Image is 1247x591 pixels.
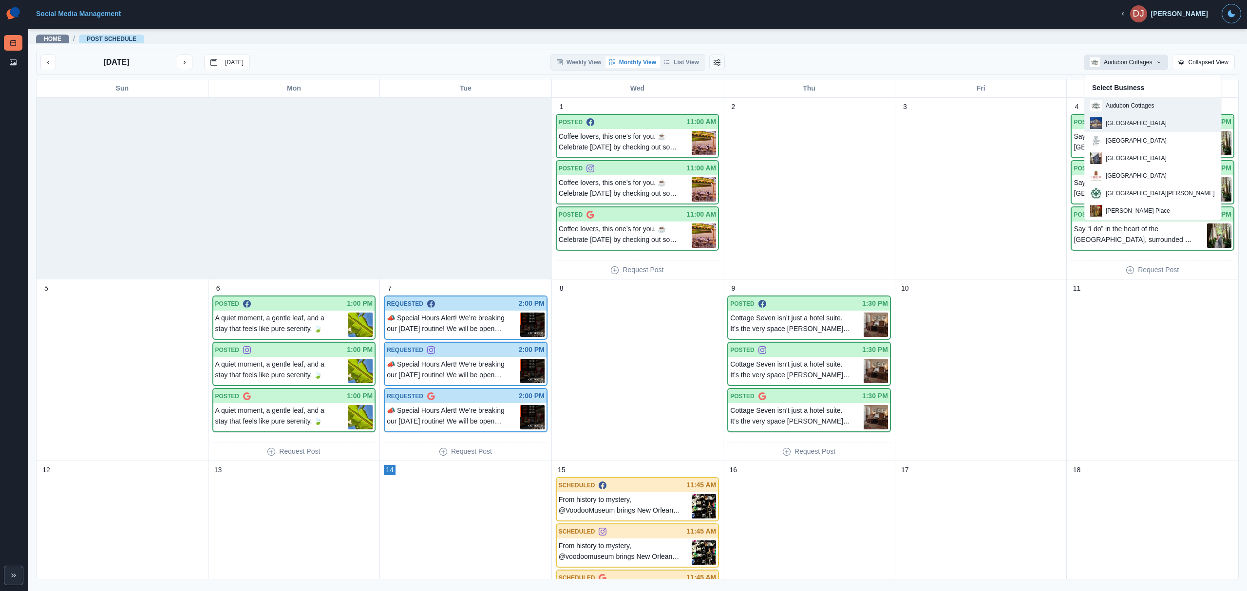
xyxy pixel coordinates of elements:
[559,481,595,490] p: SCHEDULED
[862,345,888,355] p: 1:30 PM
[279,446,320,457] p: Request Post
[1073,283,1081,294] p: 11
[692,223,716,248] img: vfepvlywv8drgxudcgen
[519,391,545,401] p: 2:00 PM
[1090,187,1102,199] img: 247846470009
[686,209,716,220] p: 11:00 AM
[1222,4,1241,23] button: Toggle Mode
[730,359,864,383] p: Cottage Seven isn’t just a hotel suite. It’s the very space [PERSON_NAME] used as his art studio ...
[387,346,423,354] p: REQUESTED
[1090,135,1102,147] img: 219032188111377
[519,345,545,355] p: 2:00 PM
[862,298,888,309] p: 1:30 PM
[559,118,583,127] p: POSTED
[1106,119,1167,128] p: [GEOGRAPHIC_DATA]
[387,313,520,337] p: 📣 Special Hours Alert! We’re breaking our [DATE] routine! We will be open Mondays in October from...
[1090,100,1102,111] img: 174711812592111
[1084,55,1168,70] button: Audubon Cottages
[520,313,545,337] img: wcoxjxkw4do3icdai6xy
[559,540,692,565] p: From history to mystery, @voodoomuseum brings New Orleans’ culture to life. Serving the community...
[559,177,692,202] p: Coffee lovers, this one’s for you. ☕ Celebrate [DATE] by checking out some of [GEOGRAPHIC_DATA]’ ...
[177,55,192,70] button: next month
[1090,117,1102,129] img: 64239988248
[348,359,373,383] img: s9gkqm6gcscuyjwb6d3i
[1074,177,1207,202] p: Say “I do” in the heart of the [GEOGRAPHIC_DATA], surrounded by [PERSON_NAME] greenery, exposed b...
[73,34,75,44] span: /
[660,56,703,68] button: List View
[215,346,239,354] p: POSTED
[730,405,864,429] p: Cottage Seven isn’t just a hotel suite. It’s the very space [PERSON_NAME] used as his art studio ...
[709,55,725,70] button: Change View Order
[348,405,373,429] img: s9gkqm6gcscuyjwb6d3i
[730,313,864,337] p: Cottage Seven isn’t just a hotel suite. It’s the very space [PERSON_NAME] used as his art studio ...
[1075,102,1079,112] p: 4
[215,392,239,401] p: POSTED
[692,494,716,518] img: syu0m0lh6xxyms8kmj8z
[387,359,520,383] p: 📣 Special Hours Alert! We’re breaking our [DATE] routine! We will be open Mondays in October from...
[1090,170,1102,182] img: 139989860830
[723,79,895,97] div: Thu
[1106,189,1215,198] p: [GEOGRAPHIC_DATA][PERSON_NAME]
[731,283,735,294] p: 9
[87,36,136,42] a: Post Schedule
[692,177,716,202] img: vfepvlywv8drgxudcgen
[686,163,716,173] p: 11:00 AM
[552,79,724,97] div: Wed
[520,359,545,383] img: wcoxjxkw4do3icdai6xy
[559,223,692,248] p: Coffee lovers, this one’s for you. ☕ Celebrate [DATE] by checking out some of [GEOGRAPHIC_DATA]’ ...
[895,79,1067,97] div: Fri
[623,265,663,275] p: Request Post
[215,405,349,429] p: A quiet moment, a gentle leaf, and a stay that feels like pure serenity. 🍃
[692,131,716,155] img: vfepvlywv8drgxudcgen
[347,298,373,309] p: 1:00 PM
[215,359,349,383] p: A quiet moment, a gentle leaf, and a stay that feels like pure serenity. 🍃
[1074,131,1207,155] p: Say “I do” in the heart of the [GEOGRAPHIC_DATA], surrounded by [PERSON_NAME] greenery, exposed b...
[1172,55,1235,70] button: Collapsed View
[560,102,564,112] p: 1
[1106,171,1167,180] p: [GEOGRAPHIC_DATA]
[4,566,23,585] button: Expand
[901,465,909,475] p: 17
[559,494,692,518] p: From history to mystery, @VoodooMuseum brings New Orleans’ culture to life. Serving the community...
[1106,136,1167,145] p: [GEOGRAPHIC_DATA]
[387,392,423,401] p: REQUESTED
[44,36,61,42] a: Home
[559,164,583,173] p: POSTED
[1112,4,1216,23] button: [PERSON_NAME]
[605,56,660,68] button: Monthly View
[451,446,492,457] p: Request Post
[387,405,520,429] p: 📣 Special Hours Alert! We’re breaking our [DATE] routine! We will be open Mondays in October from...
[686,526,716,536] p: 11:45 AM
[347,345,373,355] p: 1:00 PM
[520,405,545,429] img: wcoxjxkw4do3icdai6xy
[1138,265,1179,275] p: Request Post
[1092,83,1213,93] p: Select Business
[40,55,56,70] button: previous month
[215,313,349,337] p: A quiet moment, a gentle leaf, and a stay that feels like pure serenity. 🍃
[864,405,888,429] img: a5zpbircvu4lnsetrdhl
[36,10,121,18] a: Social Media Management
[559,210,583,219] p: POSTED
[348,313,373,337] img: s9gkqm6gcscuyjwb6d3i
[1133,2,1144,25] div: Dana Jacob
[1073,465,1081,475] p: 18
[558,465,566,475] p: 15
[214,465,222,475] p: 13
[559,131,692,155] p: Coffee lovers, this one’s for you. ☕ Celebrate [DATE] by checking out some of [GEOGRAPHIC_DATA]’ ...
[386,465,394,475] p: 14
[1106,154,1167,163] p: [GEOGRAPHIC_DATA]
[1106,101,1154,110] p: Audubon Cottages
[686,573,716,583] p: 11:45 AM
[553,56,605,68] button: Weekly View
[731,102,735,112] p: 2
[1090,205,1102,217] img: 1625823524116846
[686,117,716,127] p: 11:00 AM
[862,391,888,401] p: 1:30 PM
[42,465,50,475] p: 12
[1074,164,1097,173] p: POSTED
[36,34,144,44] nav: breadcrumb
[1074,223,1207,248] p: Say “I do” in the heart of the [GEOGRAPHIC_DATA], surrounded by [PERSON_NAME] greenery, exposed b...
[559,527,595,536] p: SCHEDULED
[1074,210,1097,219] p: POSTED
[730,346,754,354] p: POSTED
